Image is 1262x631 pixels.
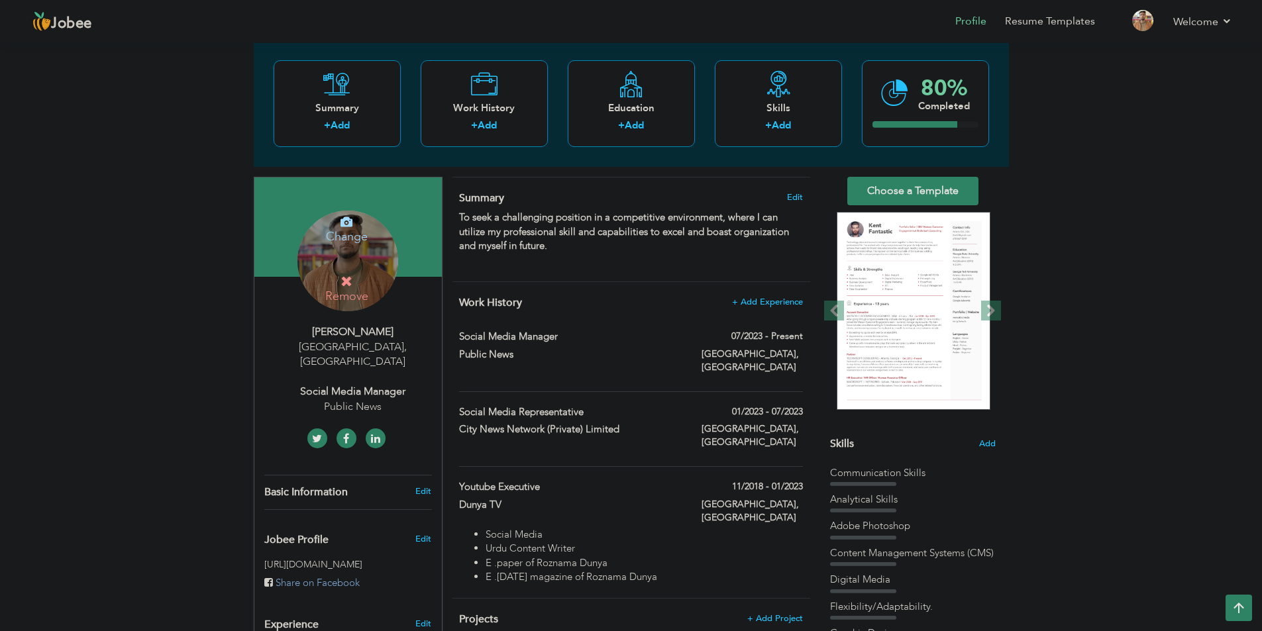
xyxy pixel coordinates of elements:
[765,119,772,132] label: +
[264,324,442,340] div: [PERSON_NAME]
[702,348,803,374] label: [GEOGRAPHIC_DATA], [GEOGRAPHIC_DATA]
[459,405,682,419] label: Social Media Representative
[459,348,682,362] label: Public News
[459,296,802,309] h4: This helps to show the companies you have worked for.
[30,11,51,32] img: jobee.io
[1132,10,1153,31] img: Profile Img
[732,405,803,418] label: 01/2023 - 07/2023
[471,119,478,132] label: +
[459,191,504,205] span: Summary
[284,101,390,115] div: Summary
[459,480,682,494] label: Youtube Executive
[459,422,682,436] label: City News Network (Private) Limited
[324,119,331,132] label: +
[276,576,360,589] span: Share on Facebook
[830,600,996,614] div: Flexibility/Adaptability.
[264,487,348,499] span: Basic Information
[459,295,522,310] span: Work History
[830,573,996,587] div: Digital Media
[830,466,996,480] div: Communication Skills
[979,438,996,450] span: Add
[459,498,682,512] label: Dunya TV
[415,533,431,545] span: Edit
[618,119,625,132] label: +
[830,436,854,451] span: Skills
[578,101,684,115] div: Education
[955,14,986,29] a: Profile
[486,570,802,584] li: E .[DATE] magazine of Roznama Dunya
[625,119,644,132] a: Add
[264,534,329,546] span: Jobee Profile
[747,614,803,623] span: + Add Project
[486,542,802,556] li: Urdu Content Writer
[702,422,803,449] label: [GEOGRAPHIC_DATA], [GEOGRAPHIC_DATA]
[702,498,803,524] label: [GEOGRAPHIC_DATA], [GEOGRAPHIC_DATA]
[1173,14,1232,30] a: Welcome
[264,619,319,631] span: Experience
[264,384,442,399] div: Social Media Manager
[264,559,432,569] h5: [URL][DOMAIN_NAME]
[299,275,394,303] h4: Remove
[731,330,803,343] label: 07/2023 - Present
[1005,14,1095,29] a: Resume Templates
[830,493,996,507] div: Analytical Skills
[830,546,996,560] div: Content Management Systems (CMS)
[264,340,442,370] div: [GEOGRAPHIC_DATA] [GEOGRAPHIC_DATA]
[30,11,92,32] a: Jobee
[725,101,831,115] div: Skills
[459,612,498,626] span: Projects
[918,77,970,99] div: 80%
[331,119,350,132] a: Add
[918,99,970,113] div: Completed
[404,340,407,354] span: ,
[299,212,394,244] h4: Change
[459,191,802,205] h4: Adding a summary is a quick and easy way to highlight your experience and interests.
[486,556,802,570] li: E .paper of Roznama Dunya
[431,101,537,115] div: Work History
[415,485,431,497] a: Edit
[847,177,978,205] a: Choose a Template
[459,612,802,626] h4: This helps to highlight the project, tools and skills you have worked on.
[459,330,682,344] label: Social Media Manager
[732,480,803,493] label: 11/2018 - 01/2023
[415,618,431,630] a: Edit
[51,17,92,31] span: Jobee
[486,528,802,542] li: Social Media
[254,520,442,553] div: Enhance your career by creating a custom URL for your Jobee public profile.
[830,519,996,533] div: Adobe Photoshop
[787,193,803,202] span: Edit
[459,211,789,252] strong: To seek a challenging position in a competitive environment, where I can utilize my professional ...
[732,297,803,307] span: + Add Experience
[478,119,497,132] a: Add
[772,119,791,132] a: Add
[264,399,442,414] div: Public News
